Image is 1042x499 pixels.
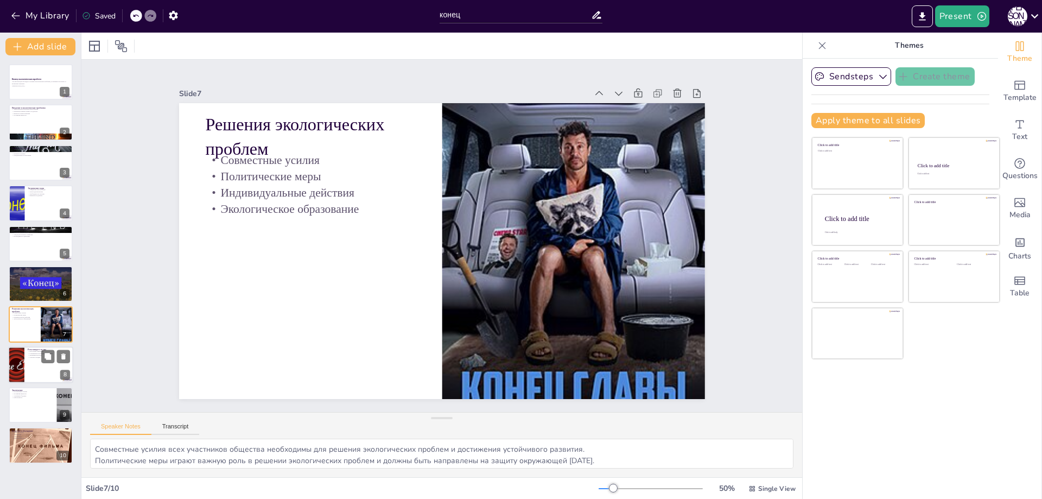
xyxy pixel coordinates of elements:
button: Apply theme to all slides [811,113,925,128]
p: Угроза для сельского хозяйства [12,233,69,236]
button: My Library [8,7,74,24]
p: Сохранение биоразнообразия [12,276,69,278]
p: Влияние на климат [12,153,69,155]
div: 5 [9,226,73,262]
div: 9 [9,387,73,423]
div: 7 [60,330,69,339]
div: 4 [60,209,69,218]
button: Transcript [151,423,200,435]
div: Click to add text [914,263,949,266]
div: Click to add text [844,263,869,266]
p: Политические меры [12,314,37,317]
div: Click to add title [914,257,992,261]
p: Загрязнение воды [28,187,69,190]
div: 3 [9,145,73,181]
p: Сокращение использования пластика [28,352,70,355]
button: Sendsteps [811,67,891,86]
button: Г [PERSON_NAME] [1008,5,1027,27]
div: 3 [60,168,69,178]
p: Загрязнение влияет на здоровье [12,149,69,151]
p: Необходимость адаптации [12,235,69,237]
p: Осведомленность населения [12,155,69,157]
p: Роль каждого из нас [28,348,70,351]
p: Участие всех [12,435,69,438]
div: Click to add text [957,263,991,266]
div: 1 [9,64,73,100]
button: Duplicate Slide [41,350,54,363]
p: Решения экологических проблем [256,27,468,157]
p: Небольшие изменения [28,350,70,352]
button: Export to PowerPoint [912,5,933,27]
p: Индивидуальные действия [12,317,37,319]
p: Важность поиска решений [12,112,69,115]
p: Коллективные усилия [12,391,54,393]
p: Ухудшение качества воды [28,189,69,191]
p: Угроза для экосистем [28,191,69,193]
p: Работа вместе [12,397,54,399]
p: Участие в акциях [28,356,70,358]
p: Осознание важности [12,393,54,395]
div: Г [PERSON_NAME] [1008,7,1027,26]
div: 9 [60,410,69,420]
p: Изменение климата влияет на здоровье [12,110,69,112]
p: Влияние на здоровье [28,195,69,197]
div: 1 [60,87,69,97]
p: Themes [831,33,987,59]
div: 6 [60,289,69,299]
p: Вопросы и обсуждение [12,429,69,432]
div: 50 % [714,483,740,494]
span: Charts [1008,250,1031,262]
div: Layout [86,37,103,55]
textarea: Совместные усилия всех участников общества необходимы для решения экологических проблем и достиже... [90,439,793,469]
button: Speaker Notes [90,423,151,435]
p: Загрязнение воздуха [12,147,69,150]
div: Add charts and graphs [998,228,1041,267]
p: Устойчивое будущее [12,395,54,397]
p: Нарушение баланса в природе [12,271,69,274]
p: Эта презентация обсуждает основные экологические проблемы, их влияние на планету и возможные реше... [12,81,69,85]
p: Generated with [URL] [12,85,69,87]
p: Изменение климата [12,227,69,230]
div: 4 [9,185,73,221]
input: Insert title [440,7,591,23]
p: Снижение устойчивости экосистем [12,270,69,272]
div: 6 [9,266,73,302]
span: Table [1010,287,1030,299]
p: Меры по снижению загрязнения [12,150,69,153]
p: Индивидуальные действия [240,93,439,193]
strong: Конец экологических проблем [12,78,41,80]
div: Click to add title [914,200,992,204]
div: Add a table [998,267,1041,306]
div: 2 [60,128,69,137]
div: 7 [9,306,73,342]
div: Click to add text [818,263,842,266]
p: Совместные усилия [253,63,452,163]
div: Change the overall theme [998,33,1041,72]
div: Click to add title [818,143,895,147]
div: Add ready made slides [998,72,1041,111]
div: 2 [9,104,73,140]
span: Media [1009,209,1031,221]
p: Идеи для будущего [12,437,69,439]
button: Create theme [895,67,975,86]
p: Осознание важности [12,114,69,116]
button: Present [935,5,989,27]
div: Click to add title [918,163,990,168]
p: Экстремальные погодные условия [12,229,69,231]
button: Add slide [5,38,75,55]
div: Click to add title [825,214,894,222]
p: Решения экологических проблем [12,307,37,313]
span: Questions [1002,170,1038,182]
div: 8 [8,346,73,383]
span: Theme [1007,53,1032,65]
p: Экологические проблемы разнообразны [12,108,69,110]
div: 8 [60,370,70,380]
button: Delete Slide [57,350,70,363]
div: Add text boxes [998,111,1041,150]
p: Утрата биоразнообразия [12,268,69,271]
span: Single View [758,484,796,493]
div: Click to add text [818,150,895,153]
div: Click to add title [818,257,895,261]
p: Влияние человеческой деятельности [12,274,69,276]
p: Вопросы и идеи [12,431,69,433]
